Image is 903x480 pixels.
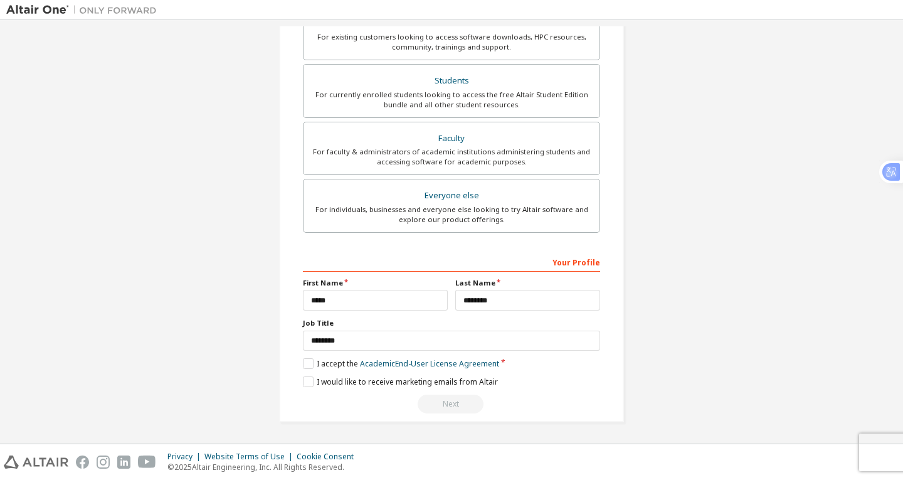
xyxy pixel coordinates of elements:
[117,456,130,469] img: linkedin.svg
[97,456,110,469] img: instagram.svg
[4,456,68,469] img: altair_logo.svg
[311,205,592,225] div: For individuals, businesses and everyone else looking to try Altair software and explore our prod...
[311,147,592,167] div: For faculty & administrators of academic institutions administering students and accessing softwa...
[6,4,163,16] img: Altair One
[297,452,361,462] div: Cookie Consent
[167,452,204,462] div: Privacy
[303,318,600,328] label: Job Title
[76,456,89,469] img: facebook.svg
[167,462,361,472] p: © 2025 Altair Engineering, Inc. All Rights Reserved.
[360,358,499,369] a: Academic End-User License Agreement
[303,278,448,288] label: First Name
[303,376,498,387] label: I would like to receive marketing emails from Altair
[311,130,592,147] div: Faculty
[311,187,592,205] div: Everyone else
[303,252,600,272] div: Your Profile
[303,395,600,413] div: Read and acccept EULA to continue
[311,32,592,52] div: For existing customers looking to access software downloads, HPC resources, community, trainings ...
[138,456,156,469] img: youtube.svg
[303,358,499,369] label: I accept the
[311,90,592,110] div: For currently enrolled students looking to access the free Altair Student Edition bundle and all ...
[204,452,297,462] div: Website Terms of Use
[455,278,600,288] label: Last Name
[311,72,592,90] div: Students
